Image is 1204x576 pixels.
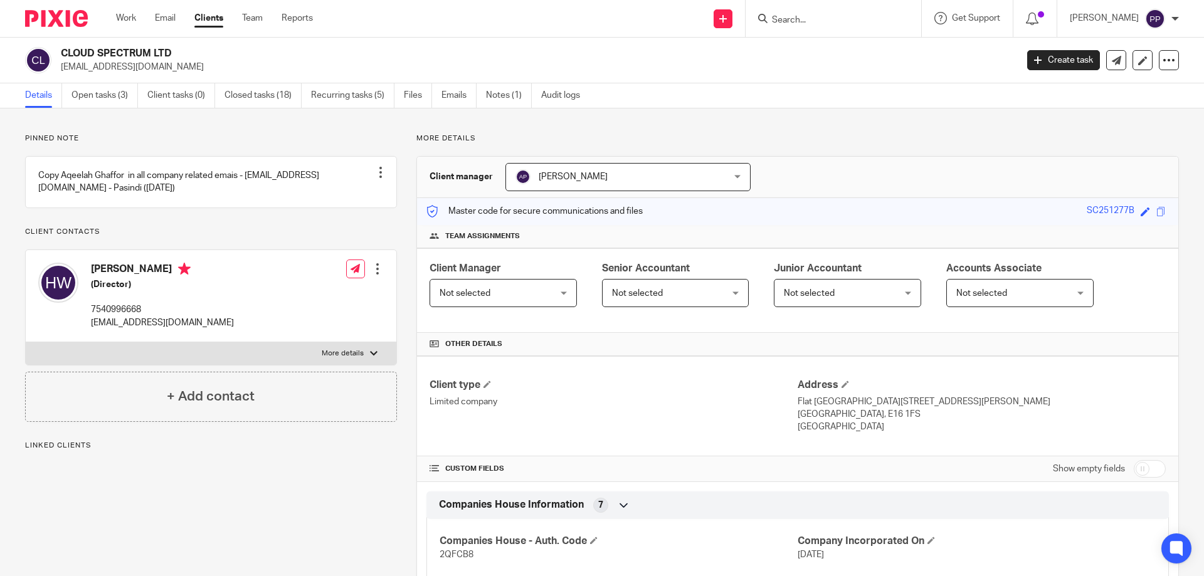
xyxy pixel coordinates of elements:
[25,47,51,73] img: svg%3E
[445,339,502,349] span: Other details
[1053,463,1125,475] label: Show empty fields
[430,395,798,408] p: Limited company
[61,61,1008,73] p: [EMAIL_ADDRESS][DOMAIN_NAME]
[798,550,824,559] span: [DATE]
[445,231,520,241] span: Team assignments
[426,205,643,217] p: Master code for secure communications and files
[38,263,78,303] img: svg%3E
[61,47,819,60] h2: CLOUD SPECTRUM LTD
[602,263,690,273] span: Senior Accountant
[441,83,477,108] a: Emails
[774,263,862,273] span: Junior Accountant
[946,263,1042,273] span: Accounts Associate
[91,263,234,278] h4: [PERSON_NAME]
[798,395,1166,408] p: Flat [GEOGRAPHIC_DATA][STREET_ADDRESS][PERSON_NAME]
[404,83,432,108] a: Files
[771,15,884,26] input: Search
[25,227,397,237] p: Client contacts
[952,14,1000,23] span: Get Support
[430,464,798,474] h4: CUSTOM FIELDS
[116,12,136,24] a: Work
[798,379,1166,392] h4: Address
[416,134,1179,144] p: More details
[178,263,191,275] i: Primary
[598,499,603,511] span: 7
[167,387,255,406] h4: + Add contact
[147,83,215,108] a: Client tasks (0)
[430,263,501,273] span: Client Manager
[486,83,532,108] a: Notes (1)
[539,172,608,181] span: [PERSON_NAME]
[242,12,263,24] a: Team
[1087,204,1134,219] div: SC251277B
[194,12,223,24] a: Clients
[25,134,397,144] p: Pinned note
[956,289,1007,298] span: Not selected
[91,317,234,329] p: [EMAIL_ADDRESS][DOMAIN_NAME]
[1145,9,1165,29] img: svg%3E
[25,441,397,451] p: Linked clients
[282,12,313,24] a: Reports
[440,535,798,548] h4: Companies House - Auth. Code
[25,83,62,108] a: Details
[798,421,1166,433] p: [GEOGRAPHIC_DATA]
[71,83,138,108] a: Open tasks (3)
[322,348,364,359] p: More details
[439,498,584,511] span: Companies House Information
[515,169,531,184] img: svg%3E
[91,303,234,316] p: 7540996668
[25,10,88,27] img: Pixie
[91,278,234,291] h5: (Director)
[612,289,663,298] span: Not selected
[430,379,798,392] h4: Client type
[784,289,835,298] span: Not selected
[541,83,589,108] a: Audit logs
[798,535,1156,548] h4: Company Incorporated On
[440,550,473,559] span: 2QFCB8
[224,83,302,108] a: Closed tasks (18)
[440,289,490,298] span: Not selected
[1070,12,1139,24] p: [PERSON_NAME]
[798,408,1166,421] p: [GEOGRAPHIC_DATA], E16 1FS
[155,12,176,24] a: Email
[1027,50,1100,70] a: Create task
[311,83,394,108] a: Recurring tasks (5)
[430,170,493,183] h3: Client manager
